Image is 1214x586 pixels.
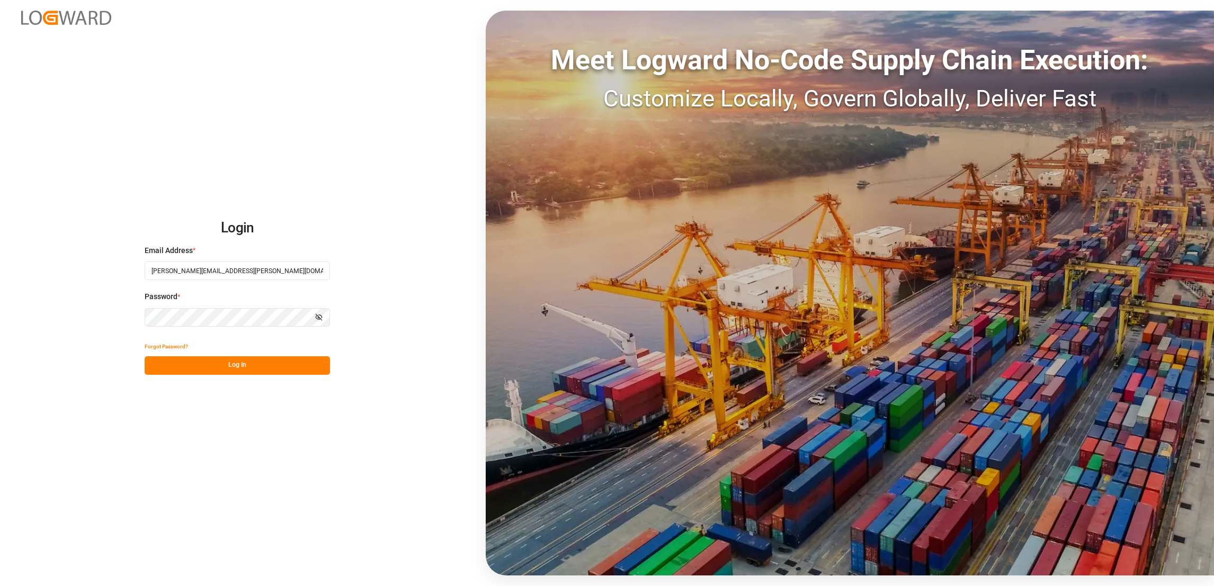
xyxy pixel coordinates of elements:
button: Forgot Password? [145,338,188,356]
input: Enter your email [145,262,330,280]
button: Log In [145,356,330,375]
span: Password [145,291,177,302]
div: Meet Logward No-Code Supply Chain Execution: [486,40,1214,81]
h2: Login [145,211,330,245]
img: Logward_new_orange.png [21,11,111,25]
span: Email Address [145,245,193,256]
div: Customize Locally, Govern Globally, Deliver Fast [486,81,1214,116]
